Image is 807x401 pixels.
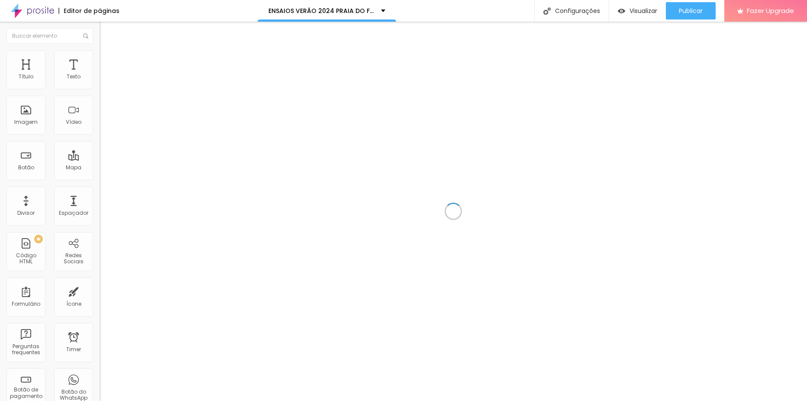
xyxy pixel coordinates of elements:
div: Botão de pagamento [9,387,43,399]
div: Timer [66,346,81,352]
button: Publicar [666,2,716,19]
div: Ícone [66,301,81,307]
div: Imagem [14,119,38,125]
span: Visualizar [629,7,657,14]
p: ENSAIOS VERÃO 2024 PRAIA DO FORTE-BA [268,8,374,14]
span: Publicar [679,7,703,14]
img: view-1.svg [618,7,625,15]
div: Texto [67,74,81,80]
div: Perguntas frequentes [9,343,43,356]
input: Buscar elemento [6,28,93,44]
div: Vídeo [66,119,81,125]
div: Redes Sociais [56,252,90,265]
div: Editor de páginas [58,8,119,14]
div: Título [19,74,33,80]
div: Código HTML [9,252,43,265]
div: Formulário [12,301,40,307]
span: Fazer Upgrade [747,7,794,14]
div: Mapa [66,165,81,171]
img: Icone [83,33,88,39]
div: Espaçador [59,210,88,216]
div: Divisor [17,210,35,216]
div: Botão [18,165,34,171]
img: Icone [543,7,551,15]
button: Visualizar [609,2,666,19]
